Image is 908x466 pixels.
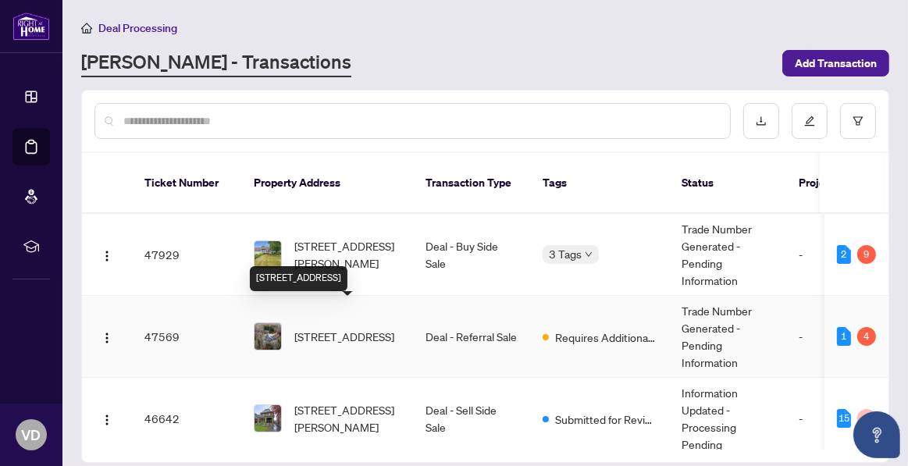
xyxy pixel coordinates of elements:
span: [STREET_ADDRESS][PERSON_NAME] [294,401,401,436]
div: [STREET_ADDRESS] [250,266,347,291]
td: 47569 [132,296,241,378]
span: download [756,116,767,126]
td: - [786,296,880,378]
td: Deal - Buy Side Sale [413,214,530,296]
img: logo [12,12,50,41]
span: Deal Processing [98,21,177,35]
span: filter [853,116,863,126]
button: filter [840,103,876,139]
th: Ticket Number [132,153,241,214]
img: Logo [101,332,113,344]
td: 47929 [132,214,241,296]
button: download [743,103,779,139]
span: VD [22,424,41,446]
td: Information Updated - Processing Pending [669,378,786,460]
div: 4 [857,327,876,346]
button: edit [792,103,828,139]
th: Transaction Type [413,153,530,214]
span: home [81,23,92,34]
td: Deal - Referral Sale [413,296,530,378]
th: Project Name [786,153,880,214]
th: Status [669,153,786,214]
td: Trade Number Generated - Pending Information [669,296,786,378]
span: down [585,251,593,258]
td: 46642 [132,378,241,460]
span: [STREET_ADDRESS][PERSON_NAME] [294,237,401,272]
button: Logo [94,242,119,267]
span: 3 Tags [549,245,582,263]
span: [STREET_ADDRESS] [294,328,394,345]
div: 2 [837,245,851,264]
span: Add Transaction [795,51,877,76]
button: Logo [94,324,119,349]
td: - [786,214,880,296]
a: [PERSON_NAME] - Transactions [81,49,351,77]
img: Logo [101,250,113,262]
span: edit [804,116,815,126]
td: Deal - Sell Side Sale [413,378,530,460]
img: Logo [101,414,113,426]
div: 15 [837,409,851,428]
span: Submitted for Review [555,411,657,428]
img: thumbnail-img [255,241,281,268]
div: 9 [857,245,876,264]
td: - [786,378,880,460]
td: Trade Number Generated - Pending Information [669,214,786,296]
button: Logo [94,406,119,431]
button: Open asap [853,411,900,458]
img: thumbnail-img [255,323,281,350]
span: Requires Additional Docs [555,329,657,346]
div: 1 [837,327,851,346]
img: thumbnail-img [255,405,281,432]
button: Add Transaction [782,50,889,76]
th: Tags [530,153,669,214]
div: 0 [857,409,876,428]
th: Property Address [241,153,413,214]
